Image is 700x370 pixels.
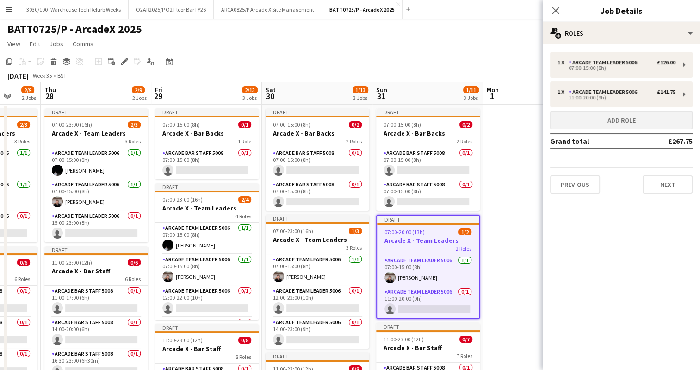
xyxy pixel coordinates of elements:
[44,246,148,253] div: Draft
[353,94,368,101] div: 3 Jobs
[155,223,259,254] app-card-role: Arcade Team Leader 50061/107:00-15:00 (8h)[PERSON_NAME]
[657,89,675,95] div: £141.75
[155,183,259,191] div: Draft
[375,91,387,101] span: 31
[162,337,203,344] span: 11:00-23:00 (12h)
[128,259,141,266] span: 0/6
[638,134,693,148] td: £267.75
[550,134,638,148] td: Grand total
[155,129,259,137] h3: Arcade X - Bar Backs
[44,267,148,275] h3: Arcade X - Bar Staff
[128,121,141,128] span: 2/3
[44,179,148,211] app-card-role: Arcade Team Leader 50061/107:00-15:00 (8h)[PERSON_NAME]
[52,259,92,266] span: 11:00-23:00 (12h)
[44,148,148,179] app-card-role: Arcade Team Leader 50061/107:00-15:00 (8h)[PERSON_NAME]
[4,38,24,50] a: View
[376,344,480,352] h3: Arcade X - Bar Staff
[266,129,369,137] h3: Arcade X - Bar Backs
[44,108,148,242] app-job-card: Draft07:00-23:00 (16h)2/3Arcade X - Team Leaders3 RolesArcade Team Leader 50061/107:00-15:00 (8h)...
[266,352,369,360] div: Draft
[543,5,700,17] h3: Job Details
[377,236,479,245] h3: Arcade X - Team Leaders
[558,59,569,66] div: 1 x
[550,175,600,194] button: Previous
[264,91,276,101] span: 30
[376,179,480,211] app-card-role: Arcade Bar Staff 50080/107:00-15:00 (8h)
[238,138,251,145] span: 1 Role
[273,228,313,234] span: 07:00-23:00 (16h)
[57,72,67,79] div: BST
[550,111,693,129] button: Add role
[643,175,693,194] button: Next
[266,108,369,116] div: Draft
[266,148,369,179] app-card-role: Arcade Bar Staff 50080/107:00-15:00 (8h)
[44,86,56,94] span: Thu
[155,317,259,349] app-card-role: Arcade Team Leader 50060/1
[377,287,479,318] app-card-role: Arcade Team Leader 50060/111:00-20:00 (9h)
[162,196,203,203] span: 07:00-23:00 (16h)
[376,108,480,211] app-job-card: Draft07:00-15:00 (8h)0/2Arcade X - Bar Backs2 RolesArcade Bar Staff 50080/107:00-15:00 (8h) Arcad...
[485,91,499,101] span: 1
[242,86,258,93] span: 2/13
[14,138,30,145] span: 3 Roles
[242,94,257,101] div: 3 Jobs
[377,255,479,287] app-card-role: Arcade Team Leader 50061/107:00-15:00 (8h)[PERSON_NAME]
[376,148,480,179] app-card-role: Arcade Bar Staff 50080/107:00-15:00 (8h)
[384,228,425,235] span: 07:00-20:00 (13h)
[353,86,368,93] span: 1/13
[322,0,403,18] button: BATT0725/P - ArcadeX 2025
[44,108,148,116] div: Draft
[19,0,129,18] button: 3030/100- Warehouse Tech Refurb Weeks
[657,59,675,66] div: £126.00
[125,138,141,145] span: 3 Roles
[266,215,369,349] app-job-card: Draft07:00-23:00 (16h)1/3Arcade X - Team Leaders3 RolesArcade Team Leader 50061/107:00-15:00 (8h)...
[154,91,162,101] span: 29
[266,108,369,211] app-job-card: Draft07:00-15:00 (8h)0/2Arcade X - Bar Backs2 RolesArcade Bar Staff 50080/107:00-15:00 (8h) Arcad...
[155,204,259,212] h3: Arcade X - Team Leaders
[266,235,369,244] h3: Arcade X - Team Leaders
[44,286,148,317] app-card-role: Arcade Bar Staff 50080/111:00-17:00 (6h)
[238,121,251,128] span: 0/1
[458,228,471,235] span: 1/2
[558,66,675,70] div: 07:00-15:00 (8h)
[155,183,259,320] app-job-card: Draft07:00-23:00 (16h)2/4Arcade X - Team Leaders4 RolesArcade Team Leader 50061/107:00-15:00 (8h)...
[266,286,369,317] app-card-role: Arcade Team Leader 50060/112:00-22:00 (10h)
[384,121,421,128] span: 07:00-15:00 (8h)
[457,352,472,359] span: 7 Roles
[376,108,480,116] div: Draft
[377,216,479,223] div: Draft
[30,40,40,48] span: Edit
[155,108,259,179] div: Draft07:00-15:00 (8h)0/1Arcade X - Bar Backs1 RoleArcade Bar Staff 50080/107:00-15:00 (8h)
[7,40,20,48] span: View
[155,254,259,286] app-card-role: Arcade Team Leader 50061/107:00-15:00 (8h)[PERSON_NAME]
[125,276,141,283] span: 6 Roles
[558,95,675,100] div: 11:00-20:00 (9h)
[44,211,148,242] app-card-role: Arcade Team Leader 50060/115:00-23:00 (8h)
[73,40,93,48] span: Comms
[17,259,30,266] span: 0/6
[459,121,472,128] span: 0/2
[69,38,97,50] a: Comms
[43,91,56,101] span: 28
[155,324,259,331] div: Draft
[558,89,569,95] div: 1 x
[456,245,471,252] span: 2 Roles
[44,129,148,137] h3: Arcade X - Team Leaders
[346,138,362,145] span: 2 Roles
[155,86,162,94] span: Fri
[569,59,641,66] div: Arcade Team Leader 5006
[266,179,369,211] app-card-role: Arcade Bar Staff 50080/107:00-15:00 (8h)
[376,215,480,319] div: Draft07:00-20:00 (13h)1/2Arcade X - Team Leaders2 RolesArcade Team Leader 50061/107:00-15:00 (8h)...
[266,317,369,349] app-card-role: Arcade Team Leader 50060/114:00-23:00 (9h)
[238,196,251,203] span: 2/4
[214,0,322,18] button: ARCA0825/P Arcade X Site Management
[273,121,310,128] span: 07:00-15:00 (8h)
[7,22,142,36] h1: BATT0725/P - ArcadeX 2025
[349,228,362,234] span: 1/3
[17,121,30,128] span: 2/3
